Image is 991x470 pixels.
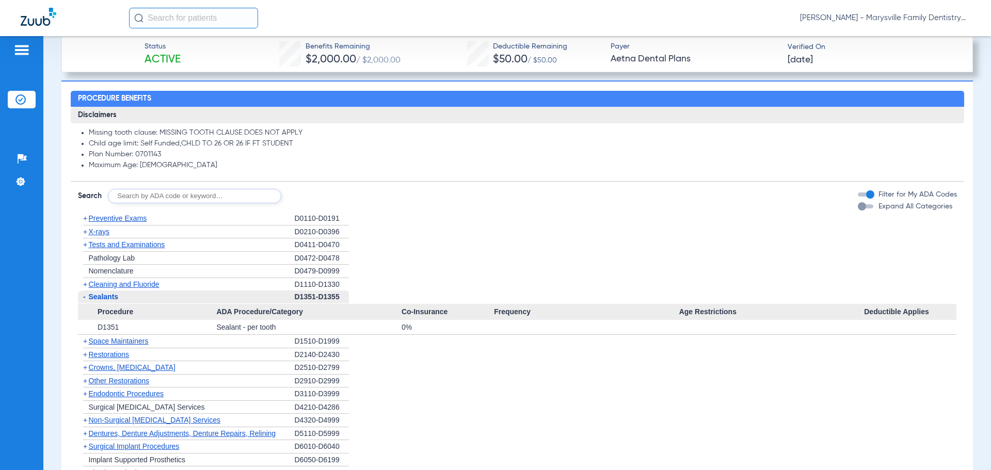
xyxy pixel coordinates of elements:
[939,420,991,470] iframe: Chat Widget
[21,8,56,26] img: Zuub Logo
[89,293,119,301] span: Sealants
[78,304,217,320] span: Procedure
[89,254,135,262] span: Pathology Lab
[878,203,952,210] span: Expand All Categories
[295,414,349,427] div: D4320-D4999
[295,348,349,362] div: D2140-D2430
[402,304,494,320] span: Co-Insurance
[306,54,356,65] span: $2,000.00
[788,54,813,67] span: [DATE]
[494,304,679,320] span: Frequency
[800,13,970,23] span: [PERSON_NAME] - Marysville Family Dentistry
[89,128,957,138] li: Missing tooth clause: MISSING TOOTH CLAUSE DOES NOT APPLY
[83,377,87,385] span: +
[89,337,149,345] span: Space Maintainers
[145,41,181,52] span: Status
[295,238,349,252] div: D0411-D0470
[89,280,159,288] span: Cleaning and Fluoride
[528,57,557,64] span: / $50.00
[295,387,349,401] div: D3110-D3999
[295,440,349,453] div: D6010-D6040
[134,13,143,23] img: Search Icon
[295,290,349,304] div: D1351-D1355
[876,189,957,200] label: Filter for My ADA Codes
[493,41,567,52] span: Deductible Remaining
[83,280,87,288] span: +
[295,401,349,414] div: D4210-D4286
[78,191,102,201] span: Search
[89,390,164,398] span: Endodontic Procedures
[83,390,87,398] span: +
[295,375,349,388] div: D2910-D2999
[89,456,186,464] span: Implant Supported Prosthetics
[89,240,165,249] span: Tests and Examinations
[89,403,205,411] span: Surgical [MEDICAL_DATA] Services
[89,161,957,170] li: Maximum Age: [DEMOGRAPHIC_DATA]
[83,337,87,345] span: +
[295,335,349,348] div: D1510-D1999
[89,267,134,275] span: Nomenclature
[864,304,956,320] span: Deductible Applies
[295,278,349,291] div: D1110-D1330
[108,189,281,203] input: Search by ADA code or keyword…
[71,107,964,123] h3: Disclaimers
[295,252,349,265] div: D0472-D0478
[402,320,494,334] div: 0%
[216,320,402,334] div: Sealant - per tooth
[83,293,86,301] span: -
[83,240,87,249] span: +
[83,363,87,371] span: +
[89,377,150,385] span: Other Restorations
[679,304,865,320] span: Age Restrictions
[83,228,87,236] span: +
[89,150,957,159] li: Plan Number: 0701143
[356,56,401,64] span: / $2,000.00
[89,228,109,236] span: X-rays
[89,139,957,149] li: Child age limit: Self Funded,CHLD TO 26 OR 26 IF FT STUDENT
[83,350,87,359] span: +
[71,91,964,107] h2: Procedure Benefits
[89,416,220,424] span: Non-Surgical [MEDICAL_DATA] Services
[493,54,528,65] span: $50.00
[295,225,349,239] div: D0210-D0396
[295,265,349,278] div: D0479-D0999
[788,42,956,53] span: Verified On
[295,427,349,441] div: D5110-D5999
[295,453,349,467] div: D6050-D6199
[89,363,175,371] span: Crowns, [MEDICAL_DATA]
[83,214,87,222] span: +
[83,416,87,424] span: +
[611,53,779,66] span: Aetna Dental Plans
[89,429,276,437] span: Dentures, Denture Adjustments, Denture Repairs, Relining
[129,8,258,28] input: Search for patients
[611,41,779,52] span: Payer
[145,53,181,67] span: Active
[295,361,349,375] div: D2510-D2799
[83,442,87,450] span: +
[89,442,180,450] span: Surgical Implant Procedures
[98,323,119,331] span: D1351
[295,212,349,225] div: D0110-D0191
[216,304,402,320] span: ADA Procedure/Category
[89,350,130,359] span: Restorations
[13,44,30,56] img: hamburger-icon
[306,41,401,52] span: Benefits Remaining
[89,214,147,222] span: Preventive Exams
[83,429,87,437] span: +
